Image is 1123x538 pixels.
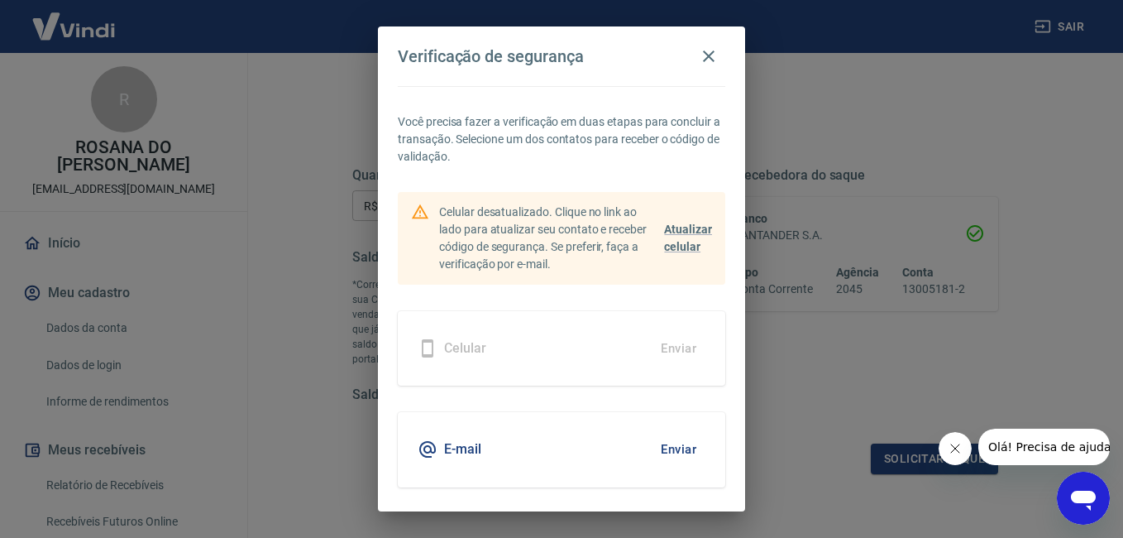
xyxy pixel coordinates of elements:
[439,204,657,273] p: Celular desatualizado. Clique no link ao lado para atualizar seu contato e receber código de segu...
[664,223,712,253] span: Atualizar celular
[652,432,705,467] button: Enviar
[939,432,972,465] iframe: Fechar mensagem
[664,221,712,256] a: Atualizar celular
[398,113,725,166] p: Você precisa fazer a verificação em duas etapas para concluir a transação. Selecione um dos conta...
[444,340,486,357] h5: Celular
[10,12,139,25] span: Olá! Precisa de ajuda?
[444,441,481,458] h5: E-mail
[1057,472,1110,525] iframe: Botão para abrir a janela de mensagens
[398,46,584,66] h4: Verificação de segurança
[978,429,1110,465] iframe: Mensagem da empresa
